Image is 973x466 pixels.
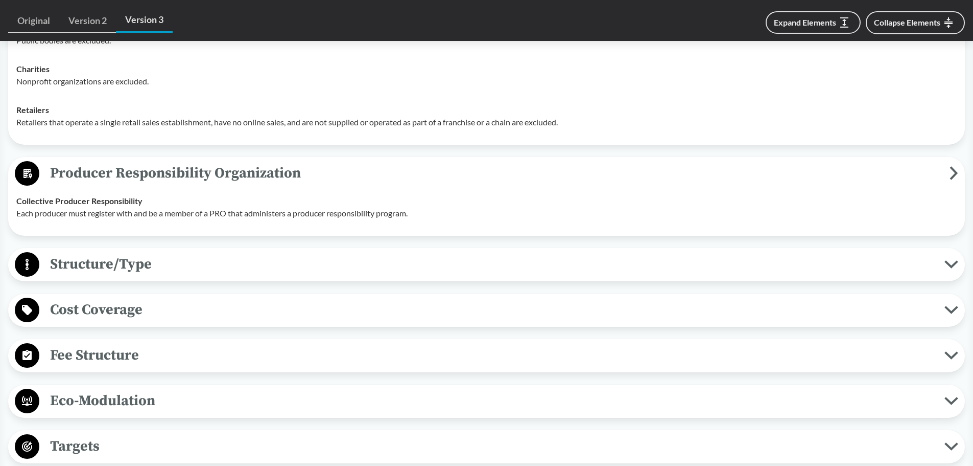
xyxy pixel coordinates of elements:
button: Targets [12,434,961,460]
button: Cost Coverage [12,297,961,323]
span: Cost Coverage [39,298,944,321]
strong: Charities [16,64,50,74]
span: Fee Structure [39,344,944,367]
a: Version 2 [59,9,116,33]
span: Targets [39,435,944,458]
span: Producer Responsibility Organization [39,162,950,185]
p: Each producer must register with and be a member of a PRO that administers a producer responsibil... [16,207,957,219]
button: Collapse Elements [866,11,965,34]
p: Retailers that operate a single retail sales establishment, have no online sales, and are not sup... [16,116,957,128]
span: Eco-Modulation [39,389,944,412]
button: Fee Structure [12,343,961,369]
p: Nonprofit organizations are excluded. [16,75,957,87]
button: Expand Elements [766,11,861,34]
a: Version 3 [116,8,173,33]
strong: Retailers [16,105,49,115]
button: Producer Responsibility Organization [12,161,961,187]
button: Structure/Type [12,252,961,278]
a: Original [8,9,59,33]
span: Structure/Type [39,253,944,276]
button: Eco-Modulation [12,388,961,414]
strong: Collective Producer Responsibility [16,196,143,206]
